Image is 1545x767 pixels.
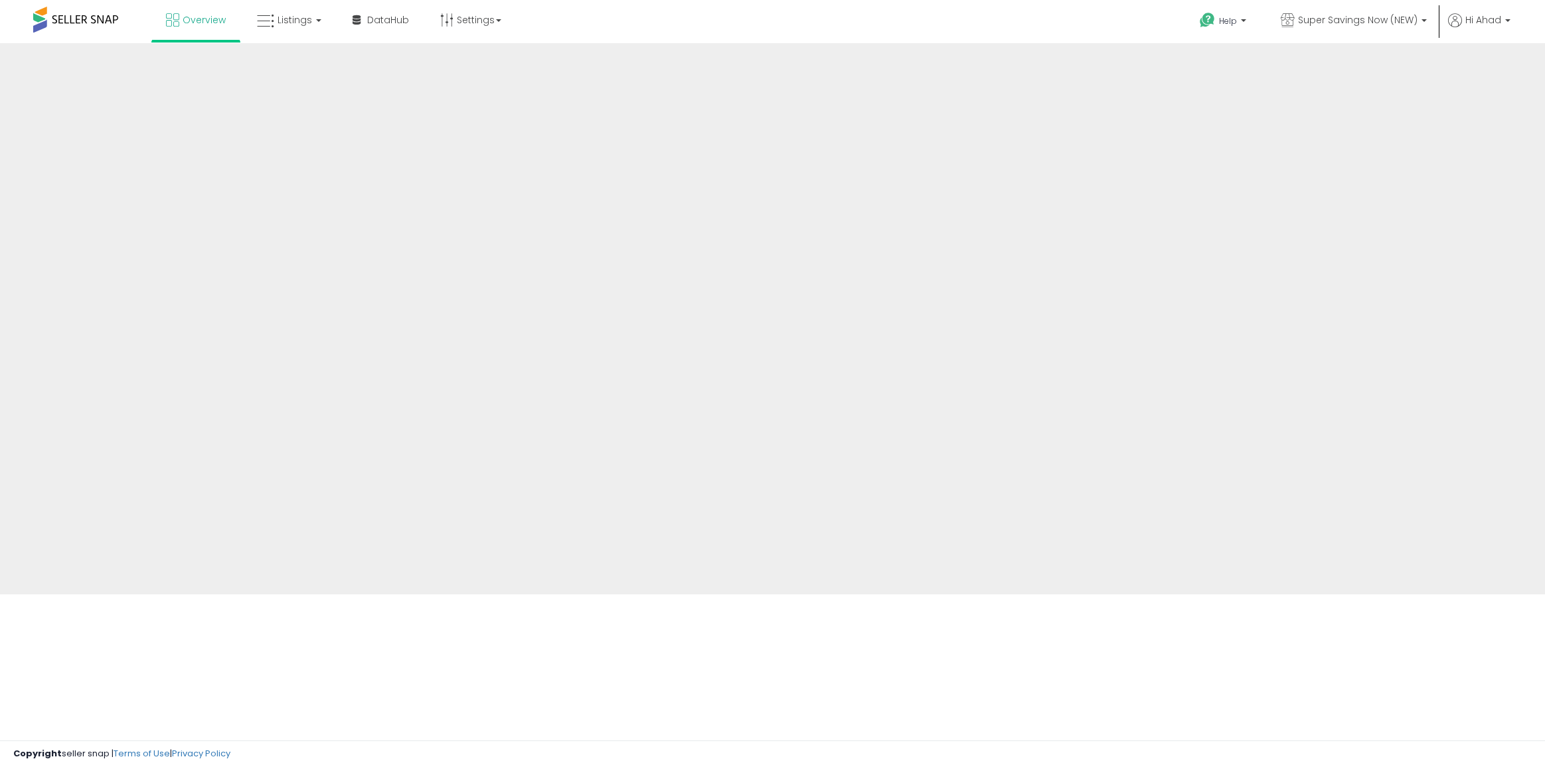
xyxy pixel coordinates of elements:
i: Get Help [1199,12,1216,29]
span: Listings [278,13,312,27]
span: Hi Ahad [1465,13,1501,27]
a: Hi Ahad [1448,13,1510,43]
span: Overview [183,13,226,27]
span: Super Savings Now (NEW) [1298,13,1418,27]
a: Help [1189,2,1260,43]
span: Help [1219,15,1237,27]
span: DataHub [367,13,409,27]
